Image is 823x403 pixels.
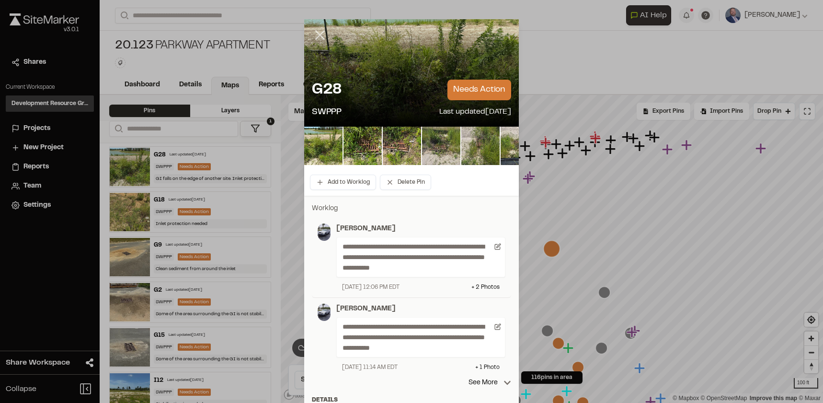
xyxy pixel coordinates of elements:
img: file [501,127,539,165]
p: Last updated [DATE] [439,106,511,119]
img: file [422,127,460,165]
img: file [304,127,343,165]
img: file [383,127,421,165]
div: + 2 Photo s [471,283,500,292]
div: + 1 Photo [475,363,500,372]
div: [DATE] 11:14 AM EDT [342,363,398,372]
img: file [461,127,500,165]
img: file [343,127,382,165]
p: Worklog [312,203,511,214]
p: [PERSON_NAME] [336,304,505,314]
img: photo [318,304,331,321]
p: [PERSON_NAME] [336,224,505,234]
p: G28 [312,81,342,100]
p: See More [469,378,511,388]
div: [DATE] 12:06 PM EDT [342,283,400,292]
button: Add to Worklog [310,175,376,190]
button: Delete Pin [380,175,431,190]
p: needs action [447,80,511,100]
p: SWPPP [312,106,342,119]
img: photo [318,224,331,241]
